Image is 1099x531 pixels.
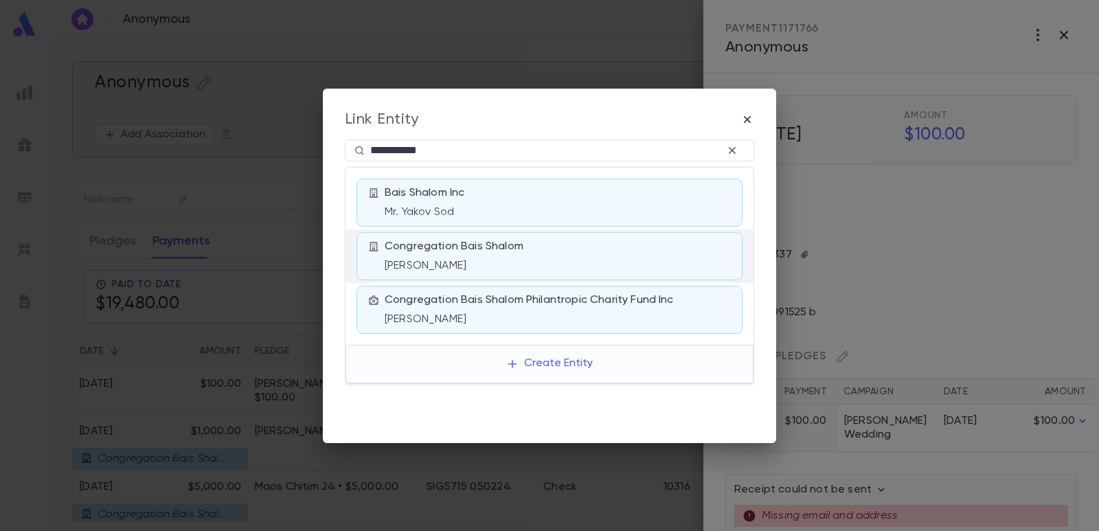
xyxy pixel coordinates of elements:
[385,313,731,326] p: [PERSON_NAME]
[495,351,604,377] button: Create Entity
[385,186,731,219] div: Bais Shalom Inc
[385,293,731,326] div: Congregation Bais Shalom Philantropic Charity Fund Inc
[385,240,731,273] div: Congregation Bais Shalom
[345,111,419,128] h6: Link Entity
[385,259,731,273] p: [PERSON_NAME]
[385,205,731,219] p: Mr. Yakov Sod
